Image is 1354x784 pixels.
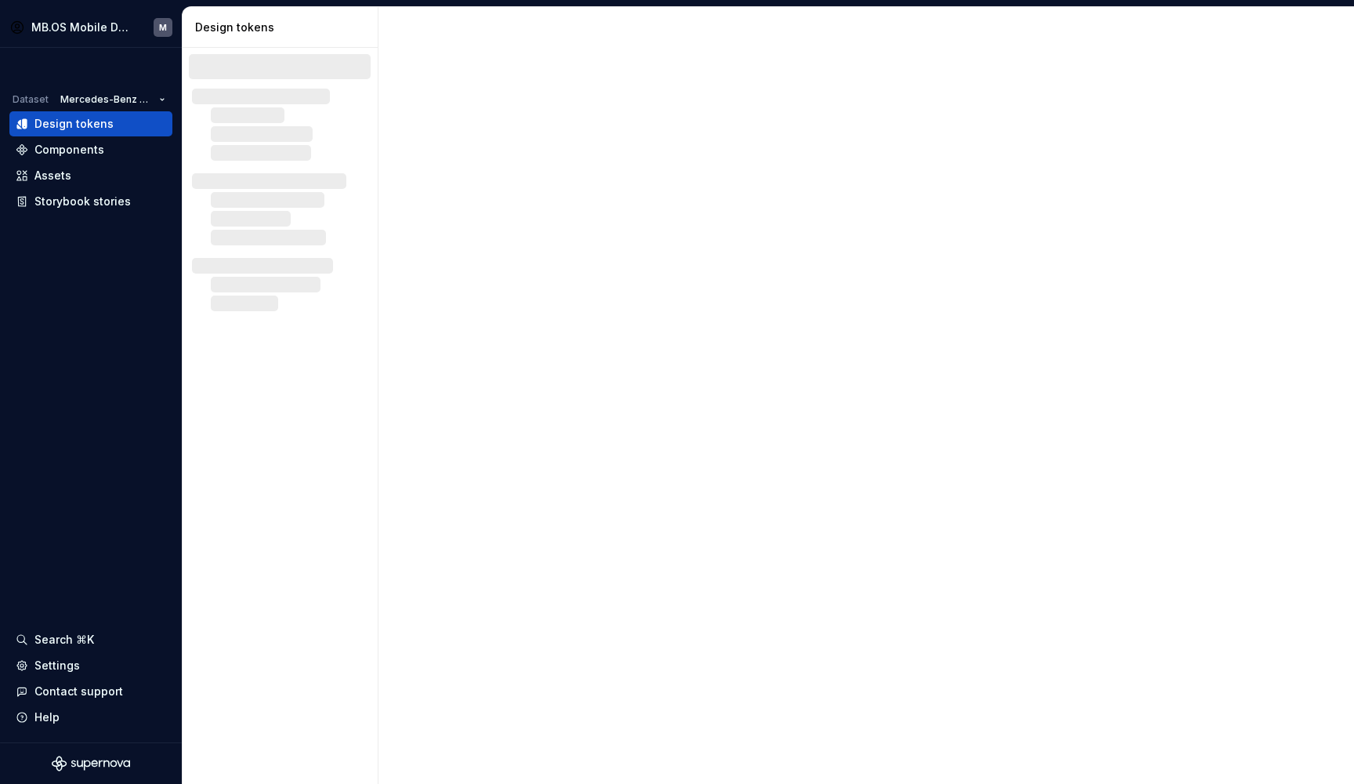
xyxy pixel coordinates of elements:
[159,21,167,34] div: M
[34,658,80,673] div: Settings
[34,168,71,183] div: Assets
[31,20,132,35] div: MB.OS Mobile Design System
[9,679,172,704] button: Contact support
[195,20,371,35] div: Design tokens
[34,194,131,209] div: Storybook stories
[34,710,60,725] div: Help
[34,116,114,132] div: Design tokens
[60,93,153,106] span: Mercedes-Benz 2.0
[9,627,172,652] button: Search ⌘K
[52,756,130,771] svg: Supernova Logo
[9,705,172,730] button: Help
[9,137,172,162] a: Components
[34,632,94,648] div: Search ⌘K
[9,111,172,136] a: Design tokens
[9,653,172,678] a: Settings
[3,10,179,44] button: MB.OS Mobile Design SystemM
[13,93,49,106] div: Dataset
[9,189,172,214] a: Storybook stories
[34,142,104,158] div: Components
[53,89,172,111] button: Mercedes-Benz 2.0
[34,684,123,699] div: Contact support
[9,163,172,188] a: Assets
